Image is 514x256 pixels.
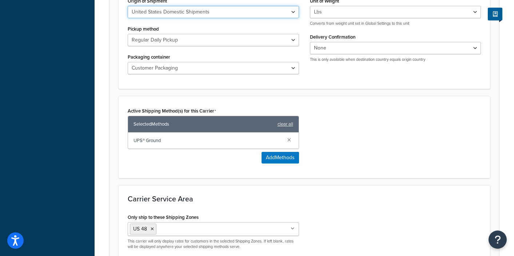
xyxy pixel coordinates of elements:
button: AddMethods [262,152,299,164]
label: Pickup method [128,26,159,32]
h3: Carrier Service Area [128,195,481,203]
label: Packaging container [128,54,170,60]
a: clear all [278,119,293,129]
label: Active Shipping Method(s) for this Carrier [128,108,216,114]
p: This carrier will only display rates for customers in the selected Shipping Zones. If left blank,... [128,239,299,250]
p: This is only available when destination country equals origin country [310,57,481,62]
span: US 48 [133,225,147,233]
span: Selected Methods [134,119,274,129]
label: Only ship to these Shipping Zones [128,214,199,220]
p: Converts from weight unit set in Global Settings to this unit [310,21,481,26]
label: Delivery Confirmation [310,34,355,40]
span: UPS® Ground [134,135,282,146]
button: Open Resource Center [489,231,507,249]
button: Show Help Docs [488,8,502,20]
